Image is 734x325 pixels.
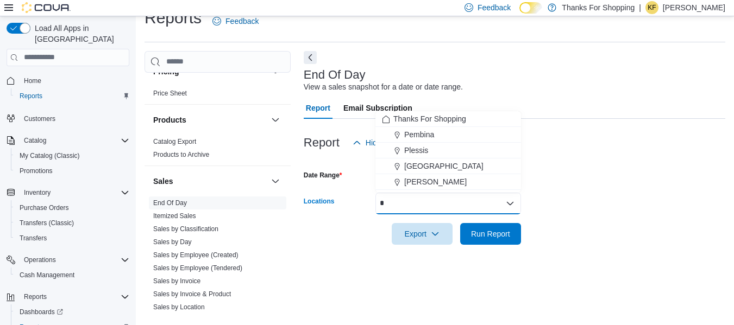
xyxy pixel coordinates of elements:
span: Transfers (Classic) [15,216,129,230]
a: Sales by Classification [153,225,218,233]
span: Export [398,223,446,245]
span: Thanks For Shopping [393,113,466,124]
div: Keaton Fournier [645,1,658,14]
p: Thanks For Shopping [562,1,635,14]
button: Purchase Orders [11,200,134,215]
button: Home [2,73,134,88]
a: Feedback [208,10,263,32]
a: Customers [20,112,60,125]
a: Products to Archive [153,151,209,158]
a: Purchase Orders [15,201,73,214]
span: Products to Archive [153,150,209,159]
a: Sales by Day [153,238,192,246]
button: Sales [153,176,267,187]
span: Sales by Day [153,238,192,246]
span: Pembina [404,129,434,140]
span: Promotions [15,164,129,177]
a: Sales by Location per Day [153,316,229,324]
span: Dashboards [15,305,129,318]
span: KF [648,1,656,14]
span: Home [20,74,129,87]
button: Products [269,113,282,126]
span: Reports [24,292,47,301]
span: Report [306,97,330,119]
button: [PERSON_NAME] [375,174,521,190]
span: Itemized Sales [153,212,196,220]
a: Itemized Sales [153,212,196,220]
div: View a sales snapshot for a date or date range. [304,81,463,93]
button: Customers [2,110,134,126]
button: Sales [269,175,282,188]
button: Products [153,114,267,125]
a: End Of Day [153,199,187,207]
button: Close list of options [506,199,515,208]
span: Transfers [15,232,129,245]
h3: Sales [153,176,173,187]
span: Reports [20,290,129,303]
span: Customers [20,111,129,125]
img: Cova [22,2,71,13]
button: Cash Management [11,267,134,283]
span: Sales by Invoice [153,277,200,285]
a: My Catalog (Classic) [15,149,84,162]
a: Dashboards [15,305,67,318]
button: Reports [2,289,134,304]
span: Price Sheet [153,89,187,98]
input: Dark Mode [519,2,542,14]
button: Inventory [20,186,55,199]
a: Transfers [15,232,51,245]
span: My Catalog (Classic) [15,149,129,162]
span: Sales by Employee (Created) [153,251,239,259]
span: Purchase Orders [15,201,129,214]
span: Operations [24,256,56,264]
a: Sales by Employee (Tendered) [153,264,242,272]
div: Choose from the following options [375,111,521,190]
button: Plessis [375,143,521,158]
span: [GEOGRAPHIC_DATA] [404,161,484,171]
label: Locations [304,197,335,206]
span: Plessis [404,145,428,156]
button: Run Report [460,223,521,245]
span: Promotions [20,167,53,175]
button: Pembina [375,127,521,143]
button: Export [392,223,453,245]
span: Hide Parameters [366,137,423,148]
span: Reports [15,90,129,103]
span: Sales by Invoice & Product [153,290,231,298]
button: Inventory [2,185,134,200]
div: Products [145,135,291,165]
span: Cash Management [15,269,129,282]
span: Inventory [24,188,51,197]
label: Date Range [304,171,342,180]
button: Operations [2,252,134,267]
span: Catalog [20,134,129,147]
button: Catalog [20,134,51,147]
span: [PERSON_NAME] [404,176,467,187]
button: [GEOGRAPHIC_DATA] [375,158,521,174]
span: Feedback [478,2,511,13]
a: Sales by Invoice [153,277,200,285]
button: Operations [20,253,60,266]
h3: End Of Day [304,68,366,81]
span: Email Subscription [343,97,412,119]
a: Cash Management [15,269,79,282]
p: [PERSON_NAME] [663,1,725,14]
button: Hide Parameters [348,132,427,154]
button: Catalog [2,133,134,148]
a: Catalog Export [153,138,196,145]
span: Customers [24,114,55,123]
button: Transfers [11,231,134,246]
a: Sales by Employee (Created) [153,251,239,259]
h3: Report [304,136,340,149]
span: Transfers [20,234,47,243]
span: Home [24,77,41,85]
span: Reports [20,92,42,100]
span: Load All Apps in [GEOGRAPHIC_DATA] [30,23,129,44]
span: Sales by Classification [153,225,218,233]
span: Dashboards [20,308,63,316]
button: Reports [20,290,51,303]
span: Sales by Location [153,303,205,311]
div: Pricing [145,87,291,104]
a: Home [20,74,46,87]
a: Sales by Invoice & Product [153,290,231,298]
